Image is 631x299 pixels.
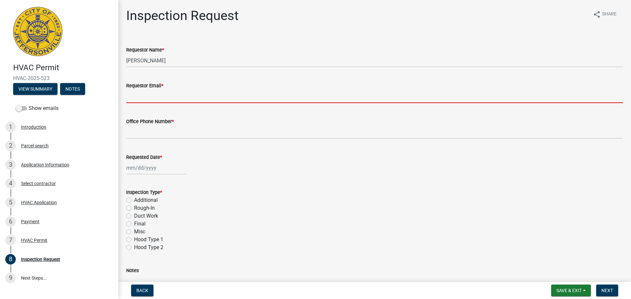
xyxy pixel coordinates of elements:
[5,160,16,170] div: 3
[13,83,58,95] button: View Summary
[5,254,16,265] div: 8
[134,244,163,251] label: Hood Type 2
[5,235,16,246] div: 7
[602,11,617,18] span: Share
[21,143,49,148] div: Parcel search
[131,285,153,296] button: Back
[60,87,85,92] wm-modal-confirm: Notes
[21,162,69,167] div: Application Information
[5,140,16,151] div: 2
[126,190,162,195] label: Inspection Type
[126,8,239,24] h1: Inspection Request
[134,236,163,244] label: Hood Type 1
[596,285,618,296] button: Next
[21,200,57,205] div: HVAC Application
[134,212,158,220] label: Duct Work
[134,196,158,204] label: Additional
[126,84,163,88] label: Requestor Email
[136,288,148,293] span: Back
[126,119,174,124] label: Office Phone Number
[21,257,60,262] div: Inspection Request
[13,75,105,81] span: HVAC-2025-523
[60,83,85,95] button: Notes
[126,155,162,160] label: Requested Date
[134,228,145,236] label: Misc
[134,204,155,212] label: Rough-In
[5,216,16,227] div: 6
[21,219,39,224] div: Payment
[588,8,622,21] button: shareShare
[556,288,582,293] span: Save & Exit
[21,238,47,243] div: HVAC Permit
[5,178,16,189] div: 4
[21,125,46,129] div: Introduction
[13,87,58,92] wm-modal-confirm: Summary
[601,288,613,293] span: Next
[5,122,16,132] div: 1
[13,7,62,56] img: City of Jeffersonville, Indiana
[126,48,164,53] label: Requestor Name
[16,104,58,112] label: Show emails
[593,11,601,18] i: share
[126,161,186,175] input: mm/dd/yyyy
[5,273,16,283] div: 9
[5,197,16,208] div: 5
[13,63,113,73] h4: HVAC Permit
[551,285,591,296] button: Save & Exit
[134,220,146,228] label: Final
[126,268,139,273] label: Notes
[21,181,56,186] div: Select contractor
